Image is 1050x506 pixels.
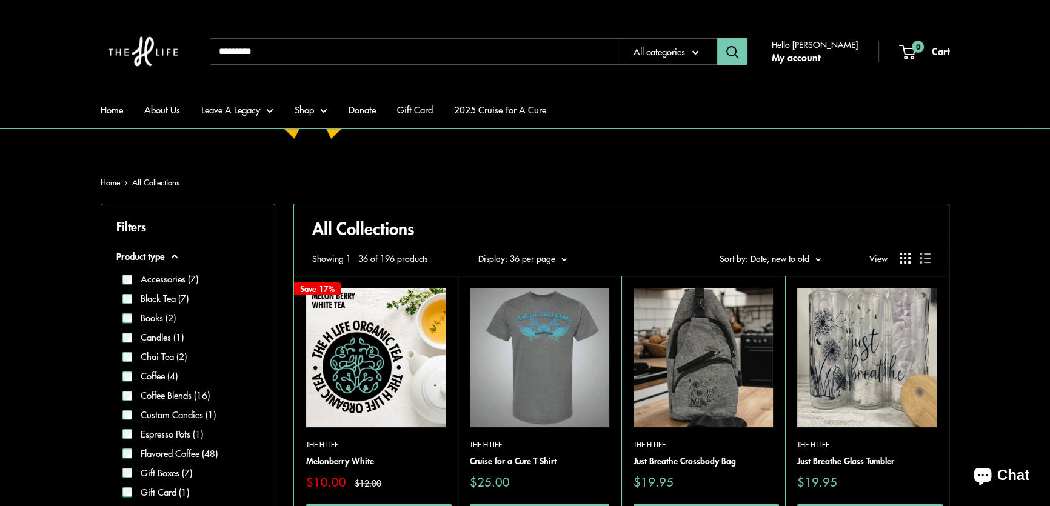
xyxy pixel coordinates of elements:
[132,447,218,461] label: Flavored Coffee (48)
[454,101,546,118] a: 2025 Cruise For A Cure
[101,12,186,91] img: The H Life
[101,176,120,188] a: Home
[478,250,567,266] button: Display: 36 per page
[397,101,433,118] a: Gift Card
[132,291,189,305] label: Black Tea (7)
[797,288,937,427] img: Just Breathe Glass Tumbler
[144,101,180,118] a: About Us
[306,454,446,468] a: Melonberry White
[306,476,346,488] span: $10.00
[634,476,674,488] span: $19.95
[132,408,216,422] label: Custom Candies (1)
[720,252,809,264] span: Sort by: Date, new to old
[634,439,773,451] a: The H Life
[295,101,327,118] a: Shop
[797,476,837,488] span: $19.95
[797,454,937,468] a: Just Breathe Glass Tumbler
[132,485,189,499] label: Gift Card (1)
[478,252,555,264] span: Display: 36 per page
[312,216,931,241] h1: All Collections
[132,272,198,286] label: Accessories (7)
[470,288,609,427] img: Cruise for a Cure T Shirt
[132,330,184,344] label: Candles (1)
[132,350,187,364] label: Chai Tea (2)
[101,101,123,118] a: Home
[797,439,937,451] a: The H Life
[132,369,178,383] label: Coffee (4)
[720,250,821,266] button: Sort by: Date, new to old
[132,427,203,441] label: Espresso Pots (1)
[900,253,911,264] button: Display products as grid
[132,176,179,188] a: All Collections
[634,288,773,427] img: Just Breathe Crossbody Bag
[306,288,446,427] img: Melonberry White
[772,36,858,52] span: Hello [PERSON_NAME]
[869,250,888,266] span: View
[772,48,820,67] a: My account
[132,311,176,325] label: Books (2)
[470,454,609,468] a: Cruise for a Cure T Shirt
[101,175,179,190] nav: Breadcrumb
[132,388,210,402] label: Coffee Blends (16)
[634,454,773,468] a: Just Breathe Crossbody Bag
[116,248,259,265] button: Product type
[201,101,273,118] a: Leave A Legacy
[306,288,446,427] a: Melonberry WhiteMelonberry White
[294,282,341,295] span: Save 17%
[797,288,937,427] a: Just Breathe Glass TumblerJust Breathe Glass Tumbler
[932,44,949,58] span: Cart
[312,250,427,266] span: Showing 1 - 36 of 196 products
[900,42,949,61] a: 0 Cart
[210,38,618,65] input: Search...
[116,215,259,238] p: Filters
[306,439,446,451] a: The H Life
[349,101,376,118] a: Donate
[920,253,931,264] button: Display products as list
[355,479,381,487] span: $12.00
[963,457,1040,496] inbox-online-store-chat: Shopify online store chat
[912,41,924,53] span: 0
[717,38,747,65] button: Search
[132,466,192,480] label: Gift Boxes (7)
[470,439,609,451] a: The H Life
[470,476,510,488] span: $25.00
